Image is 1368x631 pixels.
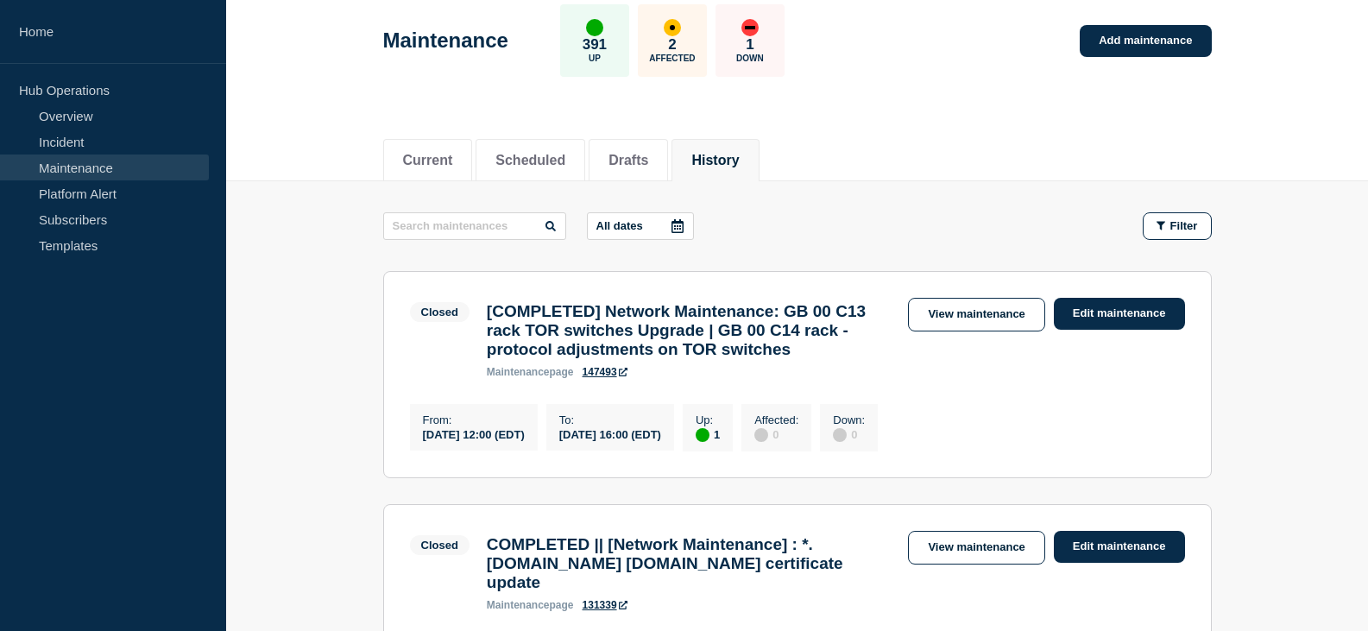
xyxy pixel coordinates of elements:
[583,366,627,378] a: 147493
[1143,212,1212,240] button: Filter
[383,28,508,53] h1: Maintenance
[668,36,676,54] p: 2
[487,366,550,378] span: maintenance
[583,599,627,611] a: 131339
[495,153,565,168] button: Scheduled
[741,19,759,36] div: down
[423,413,525,426] p: From :
[423,426,525,441] div: [DATE] 12:00 (EDT)
[487,302,892,359] h3: [COMPLETED] Network Maintenance: GB 00 C13 rack TOR switches Upgrade | GB 00 C14 rack - protocol ...
[696,428,709,442] div: up
[908,298,1044,331] a: View maintenance
[608,153,648,168] button: Drafts
[754,426,798,442] div: 0
[833,428,847,442] div: disabled
[1170,219,1198,232] span: Filter
[487,599,574,611] p: page
[403,153,453,168] button: Current
[691,153,739,168] button: History
[487,535,892,592] h3: COMPLETED || [Network Maintenance] : *.[DOMAIN_NAME] [DOMAIN_NAME] certificate update
[589,54,601,63] p: Up
[696,413,720,426] p: Up :
[487,366,574,378] p: page
[746,36,753,54] p: 1
[596,219,643,232] p: All dates
[754,413,798,426] p: Affected :
[754,428,768,442] div: disabled
[649,54,695,63] p: Affected
[1080,25,1211,57] a: Add maintenance
[1054,531,1185,563] a: Edit maintenance
[833,413,865,426] p: Down :
[559,426,661,441] div: [DATE] 16:00 (EDT)
[696,426,720,442] div: 1
[383,212,566,240] input: Search maintenances
[487,599,550,611] span: maintenance
[908,531,1044,565] a: View maintenance
[559,413,661,426] p: To :
[1054,298,1185,330] a: Edit maintenance
[421,539,458,552] div: Closed
[421,306,458,319] div: Closed
[664,19,681,36] div: affected
[736,54,764,63] p: Down
[833,426,865,442] div: 0
[583,36,607,54] p: 391
[587,212,694,240] button: All dates
[586,19,603,36] div: up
